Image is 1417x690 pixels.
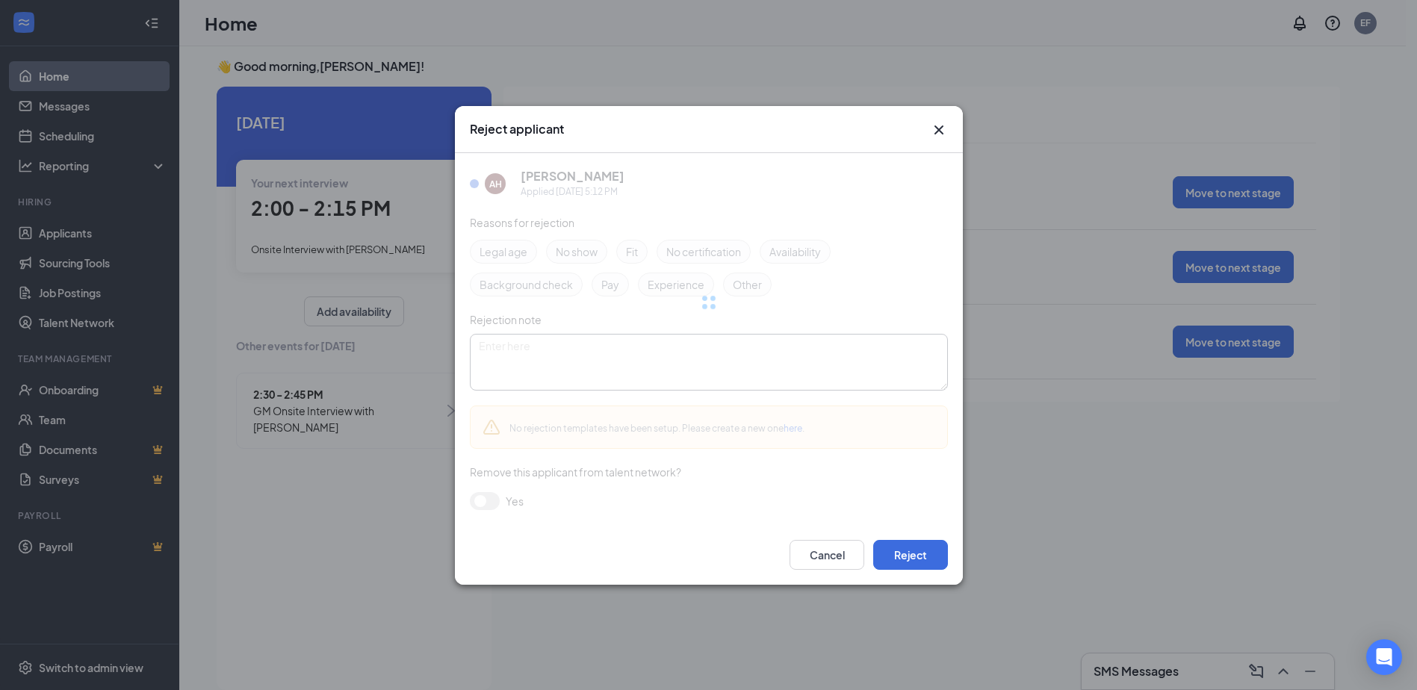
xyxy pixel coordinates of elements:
[930,121,948,139] button: Close
[873,540,948,570] button: Reject
[470,121,564,137] h3: Reject applicant
[930,121,948,139] svg: Cross
[1366,639,1402,675] div: Open Intercom Messenger
[790,540,864,570] button: Cancel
